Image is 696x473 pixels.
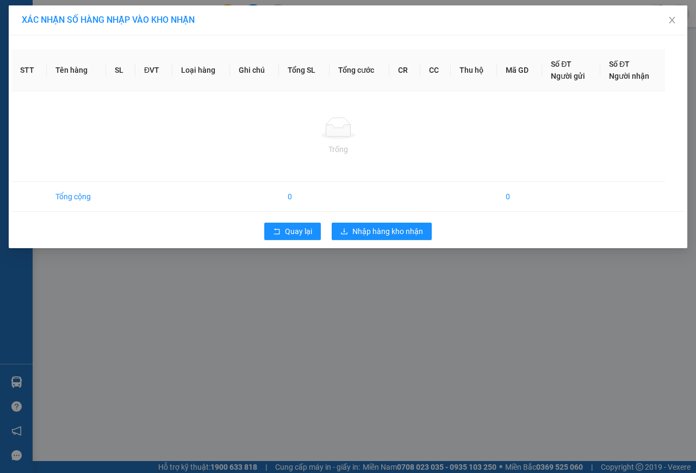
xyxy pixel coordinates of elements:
th: CC [420,49,451,91]
th: Loại hàng [172,49,231,91]
button: downloadNhập hàng kho nhận [332,223,432,240]
span: Người nhận [609,72,649,80]
th: SL [106,49,135,91]
th: ĐVT [135,49,172,91]
span: XÁC NHẬN SỐ HÀNG NHẬP VÀO KHO NHẬN [22,15,195,25]
th: Tên hàng [47,49,106,91]
span: Số ĐT [609,60,630,68]
th: Thu hộ [451,49,497,91]
td: 0 [279,182,330,212]
td: 0 [497,182,542,212]
span: rollback [273,228,281,236]
span: Số ĐT [551,60,571,68]
th: Ghi chú [230,49,279,91]
span: close [668,16,676,24]
div: Trống [20,143,656,155]
span: download [340,228,348,236]
td: Tổng cộng [47,182,106,212]
span: Nhập hàng kho nhận [352,225,423,237]
span: Quay lại [285,225,312,237]
th: Tổng cước [330,49,389,91]
th: CR [389,49,420,91]
th: Mã GD [497,49,542,91]
button: Close [657,5,687,36]
span: Người gửi [551,72,585,80]
button: rollbackQuay lại [264,223,321,240]
th: Tổng SL [279,49,330,91]
th: STT [11,49,47,91]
